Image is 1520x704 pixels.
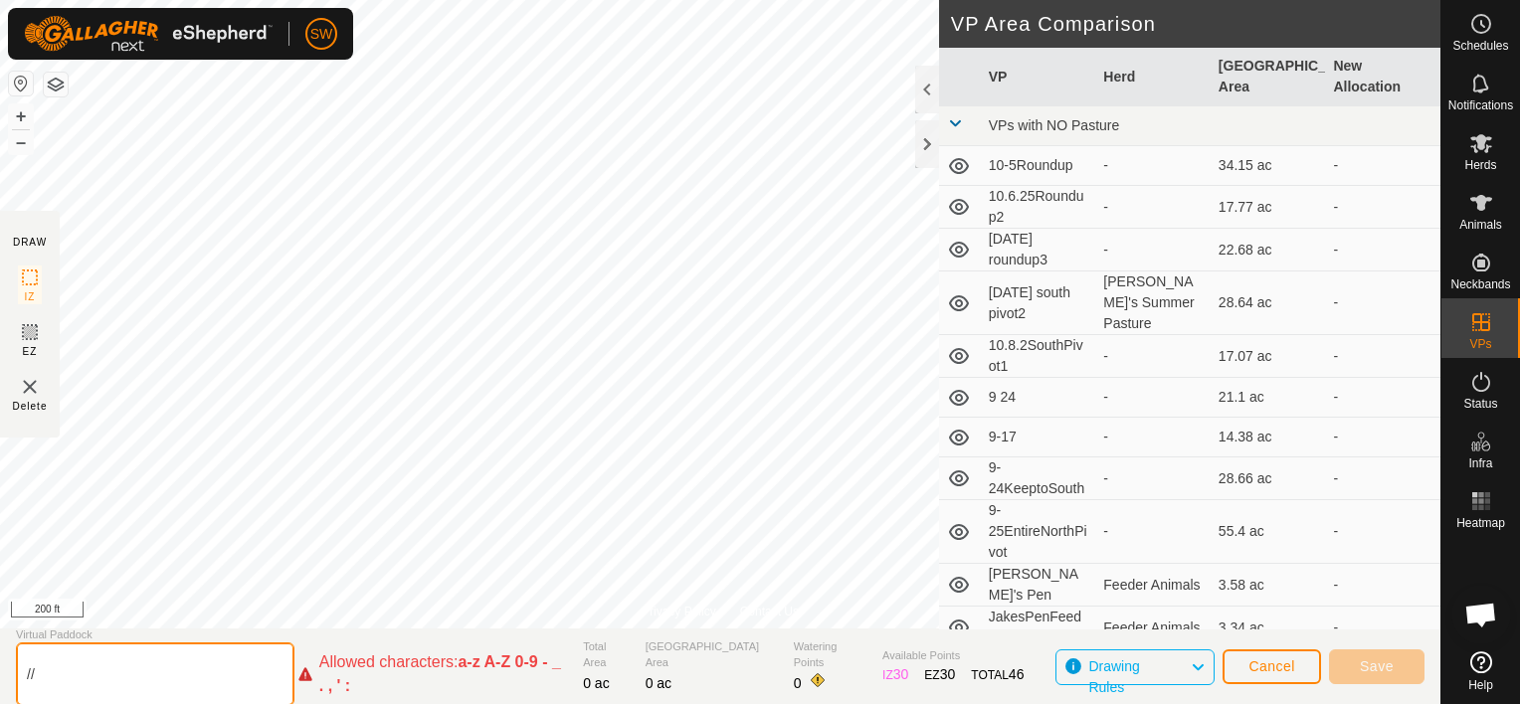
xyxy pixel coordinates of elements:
span: VPs [1469,338,1491,350]
td: 17.07 ac [1211,335,1326,378]
td: 10.8.2SouthPivot1 [981,335,1096,378]
td: 10-5Roundup [981,146,1096,186]
div: - [1103,346,1203,367]
span: Heatmap [1456,517,1505,529]
div: - [1103,197,1203,218]
a: Contact Us [740,603,799,620]
td: [DATE] south pivot2 [981,271,1096,335]
span: Allowed characters: [319,653,459,670]
span: Delete [13,399,48,414]
div: DRAW [13,235,47,250]
div: [PERSON_NAME]'s Summer Pasture [1103,271,1203,334]
th: VP [981,48,1096,106]
div: Open chat [1451,585,1511,644]
td: [DATE] roundup3 [981,229,1096,271]
td: - [1325,457,1440,500]
td: - [1325,378,1440,418]
a: Privacy Policy [642,603,716,620]
td: 22.68 ac [1211,229,1326,271]
span: Schedules [1452,40,1508,52]
td: - [1325,146,1440,186]
td: [PERSON_NAME]'s Pen [981,564,1096,607]
td: 9-17 [981,418,1096,457]
td: 34.15 ac [1211,146,1326,186]
span: 0 [794,675,802,691]
td: - [1325,418,1440,457]
span: Cancel [1248,658,1295,674]
div: TOTAL [971,664,1024,685]
span: Watering Points [794,638,866,671]
span: Total Area [583,638,629,671]
span: Infra [1468,457,1492,469]
td: 3.34 ac [1211,607,1326,649]
span: Help [1468,679,1493,691]
td: - [1325,271,1440,335]
td: 10.6.25Roundup2 [981,186,1096,229]
th: New Allocation [1325,48,1440,106]
span: Save [1360,658,1394,674]
span: VPs with NO Pasture [989,117,1120,133]
span: Neckbands [1450,278,1510,290]
td: - [1325,607,1440,649]
button: Map Layers [44,73,68,96]
td: - [1325,229,1440,271]
span: Herds [1464,159,1496,171]
div: Feeder Animals [1103,575,1203,596]
button: Reset Map [9,72,33,95]
td: 9-25EntireNorthPivot [981,500,1096,564]
td: 21.1 ac [1211,378,1326,418]
span: 0 ac [646,675,671,691]
div: EZ [924,664,955,685]
span: Notifications [1448,99,1513,111]
div: IZ [882,664,908,685]
a: Help [1441,643,1520,699]
button: – [9,130,33,154]
td: 14.38 ac [1211,418,1326,457]
h2: VP Area Comparison [951,12,1440,36]
th: Herd [1095,48,1211,106]
td: JakesPenFeederPasture [981,607,1096,649]
td: 17.77 ac [1211,186,1326,229]
div: - [1103,240,1203,261]
span: 30 [893,666,909,682]
span: IZ [25,289,36,304]
span: Drawing Rules [1088,658,1139,695]
span: [GEOGRAPHIC_DATA] Area [646,638,778,671]
div: - [1103,427,1203,447]
span: 0 ac [583,675,609,691]
span: Status [1463,398,1497,410]
img: Gallagher Logo [24,16,273,52]
td: 28.66 ac [1211,457,1326,500]
div: - [1103,387,1203,408]
td: 9 24 [981,378,1096,418]
button: Save [1329,649,1425,684]
span: Virtual Paddock [16,626,567,643]
button: Cancel [1223,649,1321,684]
span: Animals [1459,219,1502,231]
span: 46 [1009,666,1025,682]
span: Available Points [882,647,1024,664]
span: SW [310,24,333,45]
div: Feeder Animals [1103,617,1203,638]
span: 30 [940,666,956,682]
div: - [1103,155,1203,176]
strong: a-z A-Z 0-9 - _ . , ' : [319,653,561,694]
div: - [1103,521,1203,542]
td: - [1325,335,1440,378]
span: EZ [23,344,38,359]
td: 28.64 ac [1211,271,1326,335]
div: - [1103,468,1203,489]
td: - [1325,564,1440,607]
button: + [9,104,33,128]
td: 9-24KeeptoSouth [981,457,1096,500]
td: 3.58 ac [1211,564,1326,607]
th: [GEOGRAPHIC_DATA] Area [1211,48,1326,106]
td: - [1325,500,1440,564]
td: 55.4 ac [1211,500,1326,564]
img: VP [18,375,42,399]
td: - [1325,186,1440,229]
